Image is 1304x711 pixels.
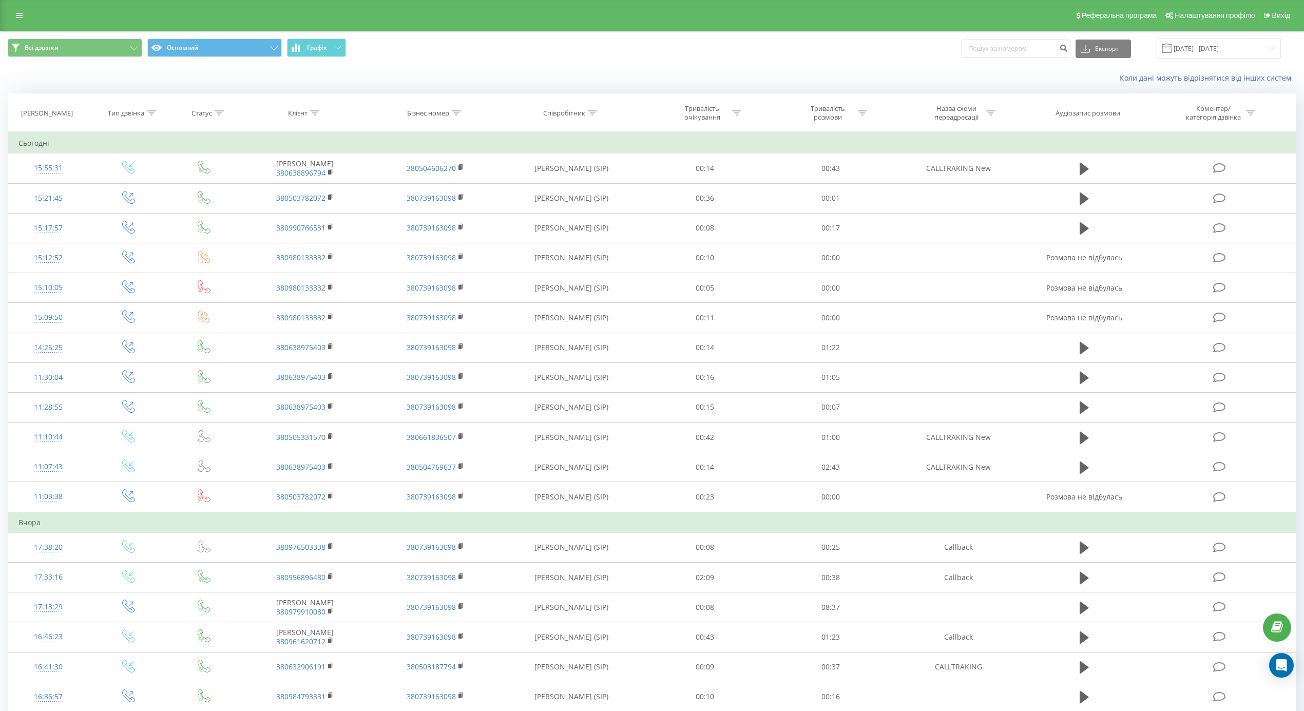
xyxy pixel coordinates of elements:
span: Розмова не відбулась [1046,283,1122,293]
div: 16:41:30 [18,657,78,677]
td: 00:37 [768,652,893,682]
td: 00:07 [768,392,893,422]
a: 380980133332 [276,253,325,262]
a: 380638975403 [276,462,325,472]
div: Коментар/категорія дзвінка [1183,104,1243,122]
td: 02:09 [642,563,768,592]
a: 380504606270 [407,163,456,173]
span: Реферальна програма [1082,11,1157,20]
a: 380503782072 [276,193,325,203]
span: Вихід [1272,11,1290,20]
div: Open Intercom Messenger [1269,653,1294,678]
div: 15:09:50 [18,308,78,328]
td: 00:14 [642,153,768,183]
td: Сьогодні [8,133,1296,153]
a: 380739163098 [407,313,456,322]
div: 16:36:57 [18,687,78,707]
td: Callback [893,622,1024,652]
a: 380739163098 [407,372,456,382]
span: Розмова не відбулась [1046,313,1122,322]
a: 380638896794 [276,168,325,178]
a: 380739163098 [407,342,456,352]
a: 380990766531 [276,223,325,233]
td: 02:43 [768,452,893,482]
td: 00:05 [642,273,768,303]
div: 17:33:16 [18,567,78,587]
td: [PERSON_NAME] (SIP) [501,362,642,392]
a: 380638975403 [276,342,325,352]
td: 00:25 [768,532,893,562]
a: 380503187794 [407,662,456,671]
a: 380984793331 [276,691,325,701]
td: 00:00 [768,303,893,333]
td: [PERSON_NAME] (SIP) [501,422,642,452]
td: 00:10 [642,243,768,273]
a: 380739163098 [407,602,456,612]
td: 00:36 [642,183,768,213]
div: 15:17:57 [18,218,78,238]
td: Вчора [8,512,1296,533]
td: [PERSON_NAME] (SIP) [501,213,642,243]
a: 380739163098 [407,492,456,502]
td: 00:43 [642,622,768,652]
a: 380638975403 [276,372,325,382]
button: Всі дзвінки [8,39,142,57]
td: 08:37 [768,592,893,622]
a: 380739163098 [407,193,456,203]
td: 00:11 [642,303,768,333]
div: 15:12:52 [18,248,78,268]
div: 11:10:44 [18,427,78,447]
td: [PERSON_NAME] (SIP) [501,183,642,213]
td: [PERSON_NAME] (SIP) [501,153,642,183]
td: [PERSON_NAME] [239,592,370,622]
div: 17:38:20 [18,537,78,558]
td: 00:43 [768,153,893,183]
td: 00:23 [642,482,768,512]
span: Розмова не відбулась [1046,253,1122,262]
a: 380739163098 [407,223,456,233]
a: 380638975403 [276,402,325,412]
a: 380632906191 [276,662,325,671]
a: 380739163098 [407,542,456,552]
td: CALLTRAKING New [893,153,1024,183]
td: [PERSON_NAME] (SIP) [501,452,642,482]
div: Співробітник [543,109,585,118]
td: 00:09 [642,652,768,682]
td: [PERSON_NAME] (SIP) [501,243,642,273]
td: 00:16 [642,362,768,392]
a: 380961620712 [276,637,325,646]
td: [PERSON_NAME] (SIP) [501,273,642,303]
div: Клієнт [288,109,308,118]
a: 380979910080 [276,607,325,617]
div: 15:55:31 [18,158,78,178]
td: 01:23 [768,622,893,652]
td: 01:22 [768,333,893,362]
div: [PERSON_NAME] [21,109,73,118]
td: 01:00 [768,422,893,452]
a: 380980133332 [276,283,325,293]
td: [PERSON_NAME] (SIP) [501,392,642,422]
td: 00:15 [642,392,768,422]
a: 380976503338 [276,542,325,552]
a: 380661836507 [407,432,456,442]
a: 380739163098 [407,572,456,582]
td: Callback [893,532,1024,562]
div: 11:30:04 [18,368,78,388]
a: 380980133332 [276,313,325,322]
td: 00:00 [768,273,893,303]
td: CALLTRAKING New [893,422,1024,452]
td: [PERSON_NAME] (SIP) [501,622,642,652]
a: 380739163098 [407,283,456,293]
td: [PERSON_NAME] [239,153,370,183]
a: 380739163098 [407,402,456,412]
td: 00:14 [642,333,768,362]
span: Графік [307,44,327,51]
td: CALLTRAKING New [893,452,1024,482]
div: 11:07:43 [18,457,78,477]
td: 00:01 [768,183,893,213]
td: 00:38 [768,563,893,592]
span: Налаштування профілю [1175,11,1255,20]
div: Бізнес номер [407,109,449,118]
span: Всі дзвінки [25,44,59,52]
div: 16:46:23 [18,627,78,647]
